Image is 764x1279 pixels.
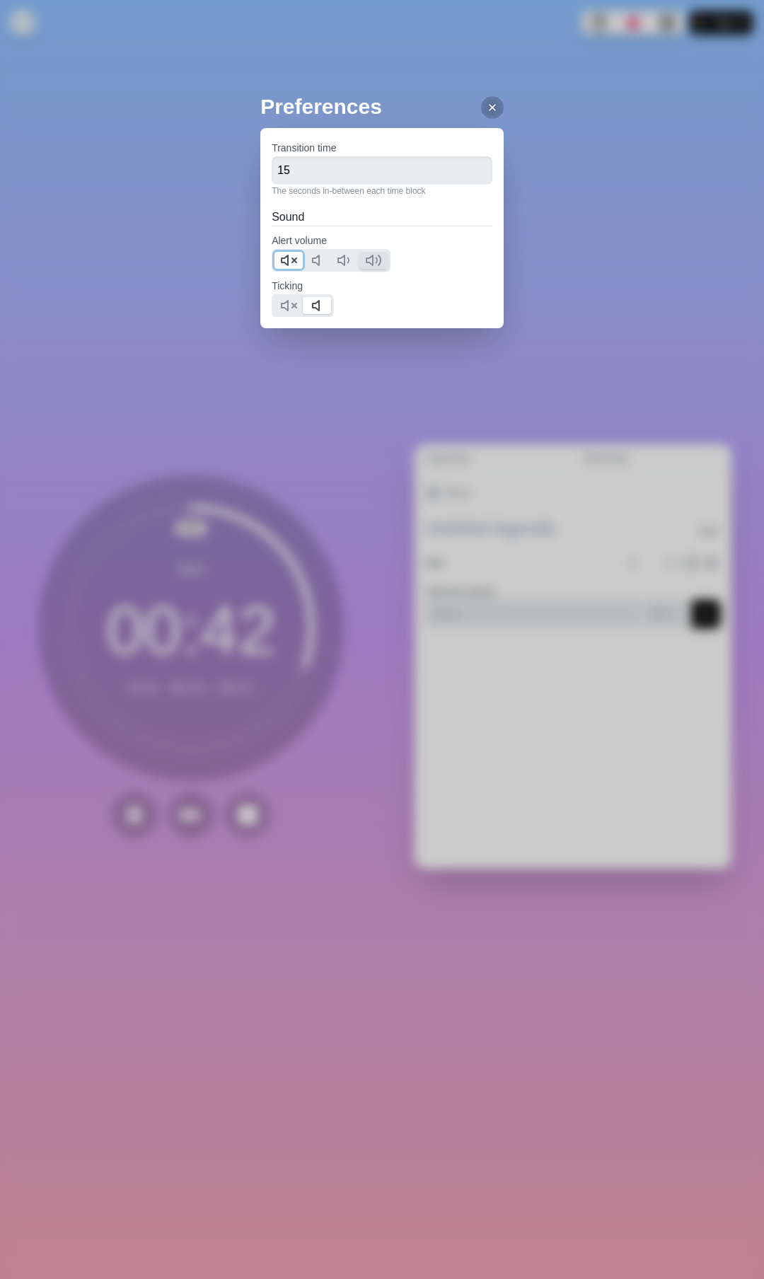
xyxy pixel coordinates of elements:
label: Transition time [272,142,336,154]
h2: Sound [272,209,492,226]
label: Ticking [272,280,303,291]
p: The seconds in-between each time block [272,185,492,197]
h2: Preferences [260,91,504,122]
label: Alert volume [272,235,327,246]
